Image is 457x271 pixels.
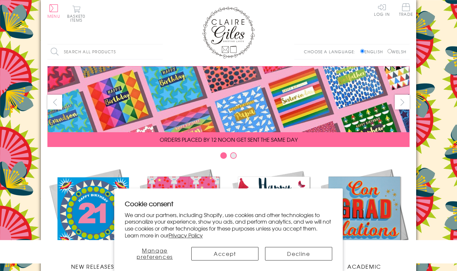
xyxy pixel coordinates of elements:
[71,262,114,270] span: New Releases
[137,246,173,260] span: Manage preferences
[360,49,364,53] input: English
[47,152,410,162] div: Carousel Pagination
[138,167,228,270] a: Christmas
[374,3,390,16] a: Log In
[125,199,332,208] h2: Cookie consent
[360,49,386,55] label: English
[169,231,203,239] a: Privacy Policy
[202,7,255,59] img: Claire Giles Greetings Cards
[265,247,332,260] button: Decline
[160,135,298,143] span: ORDERS PLACED BY 12 NOON GET SENT THE SAME DAY
[388,49,406,55] label: Welsh
[47,167,138,270] a: New Releases
[388,49,392,53] input: Welsh
[70,13,85,23] span: 0 items
[347,262,381,270] span: Academic
[399,3,413,17] a: Trade
[319,167,410,270] a: Academic
[125,211,332,239] p: We and our partners, including Shopify, use cookies and other technologies to personalize your ex...
[399,3,413,16] span: Trade
[47,4,60,18] button: Menu
[304,49,359,55] p: Choose a language:
[220,152,227,159] button: Carousel Page 1 (Current Slide)
[125,247,185,260] button: Manage preferences
[191,247,258,260] button: Accept
[395,95,410,110] button: next
[67,5,85,22] button: Basket0 items
[228,167,319,270] a: Birthdays
[47,95,62,110] button: prev
[47,44,163,59] input: Search all products
[47,13,60,19] span: Menu
[230,152,237,159] button: Carousel Page 2
[156,44,163,59] input: Search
